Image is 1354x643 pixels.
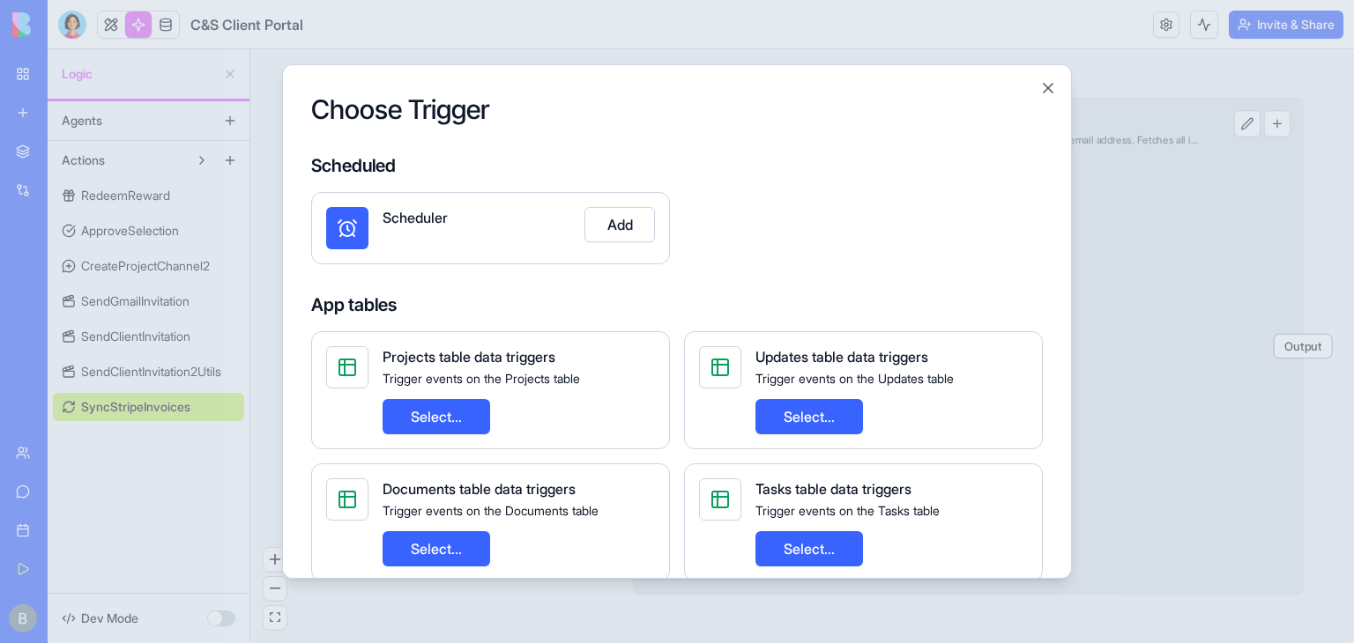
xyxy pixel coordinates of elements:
[584,207,655,242] button: Add
[311,93,1043,125] h2: Choose Trigger
[311,153,1043,178] h4: Scheduled
[383,531,490,566] button: Select...
[383,371,580,386] span: Trigger events on the Projects table
[755,531,863,566] button: Select...
[383,480,576,498] span: Documents table data triggers
[383,399,490,434] button: Select...
[755,371,954,386] span: Trigger events on the Updates table
[755,480,911,498] span: Tasks table data triggers
[1039,79,1057,97] button: Close
[755,399,863,434] button: Select...
[755,503,940,518] span: Trigger events on the Tasks table
[311,292,1043,317] h4: App tables
[383,348,555,366] span: Projects table data triggers
[383,503,599,518] span: Trigger events on the Documents table
[755,348,928,366] span: Updates table data triggers
[383,209,448,226] span: Scheduler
